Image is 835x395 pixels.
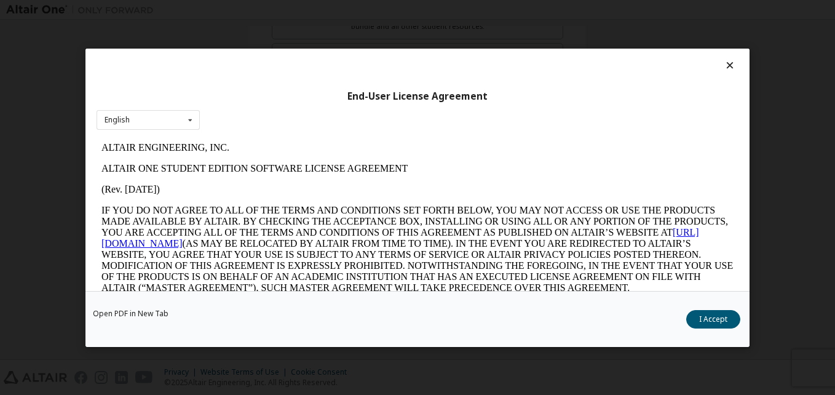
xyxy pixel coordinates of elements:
[5,166,637,210] p: This Altair One Student Edition Software License Agreement (“Agreement”) is between Altair Engine...
[93,309,168,317] a: Open PDF in New Tab
[5,5,637,16] p: ALTAIR ENGINEERING, INC.
[5,47,637,58] p: (Rev. [DATE])
[105,116,130,124] div: English
[97,90,738,102] div: End-User License Agreement
[5,90,603,111] a: [URL][DOMAIN_NAME]
[686,309,740,328] button: I Accept
[5,26,637,37] p: ALTAIR ONE STUDENT EDITION SOFTWARE LICENSE AGREEMENT
[5,68,637,156] p: IF YOU DO NOT AGREE TO ALL OF THE TERMS AND CONDITIONS SET FORTH BELOW, YOU MAY NOT ACCESS OR USE...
